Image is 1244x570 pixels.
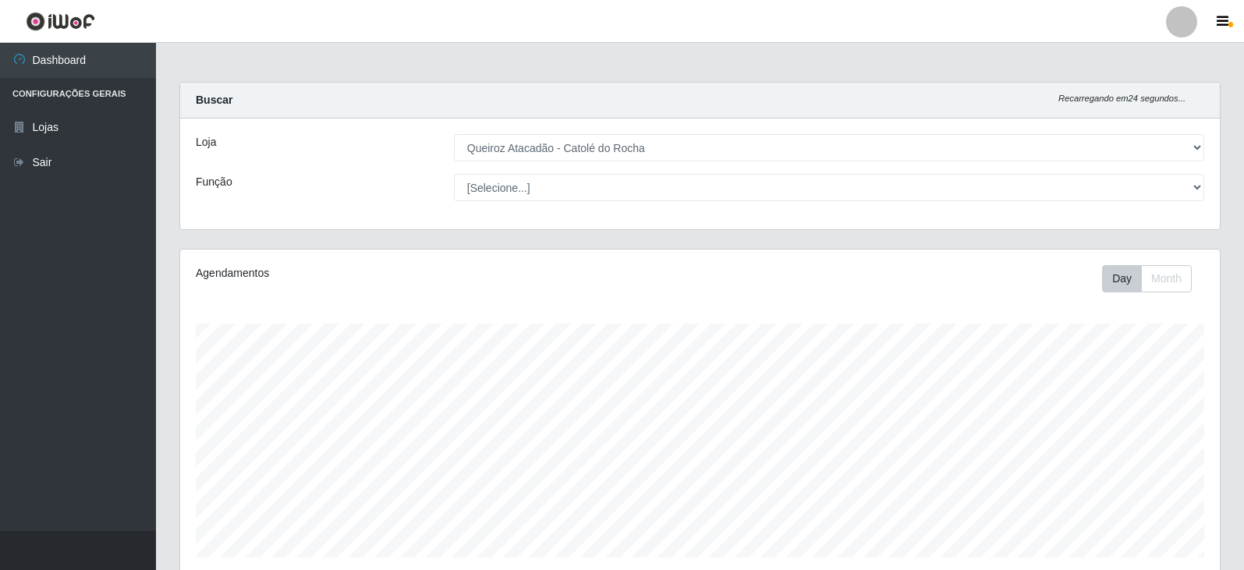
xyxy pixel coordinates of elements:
[196,265,602,281] div: Agendamentos
[1058,94,1186,103] i: Recarregando em 24 segundos...
[26,12,95,31] img: CoreUI Logo
[196,174,232,190] label: Função
[1141,265,1192,292] button: Month
[196,134,216,150] label: Loja
[1102,265,1142,292] button: Day
[1102,265,1204,292] div: Toolbar with button groups
[196,94,232,106] strong: Buscar
[1102,265,1192,292] div: First group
